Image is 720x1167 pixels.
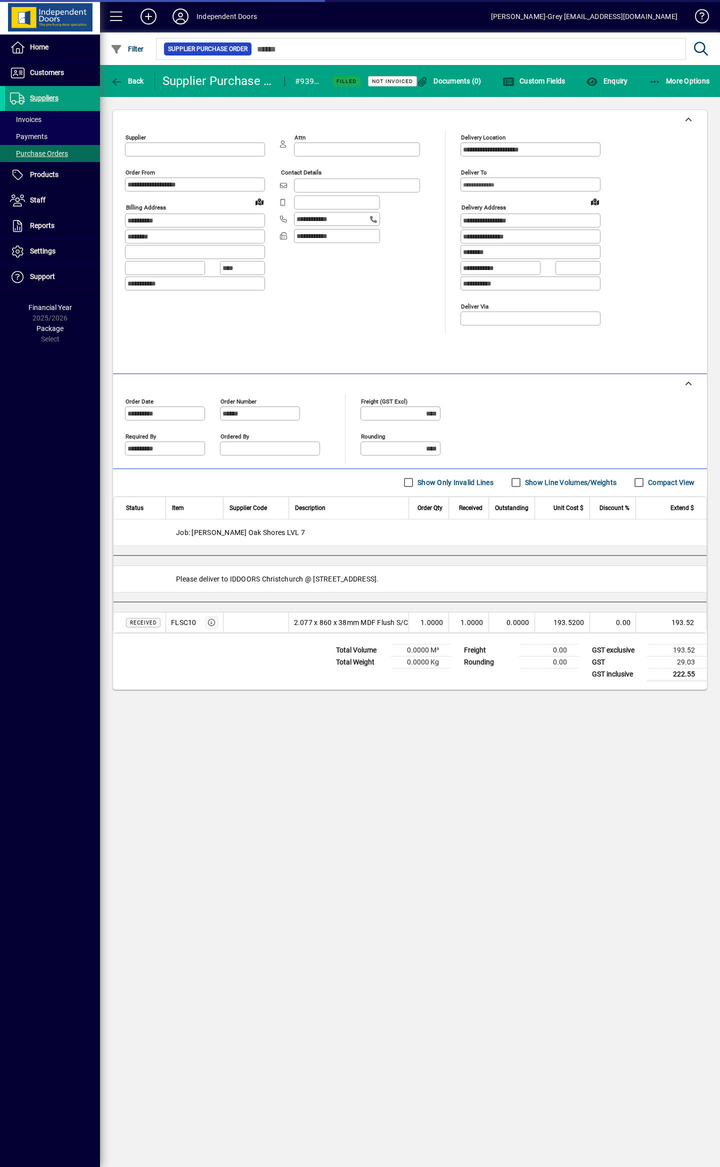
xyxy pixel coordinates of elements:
[461,302,488,309] mat-label: Deliver via
[130,620,156,625] span: Received
[461,134,505,141] mat-label: Delivery Location
[5,111,100,128] a: Invoices
[110,45,144,53] span: Filter
[295,73,320,89] div: #93946R
[5,35,100,60] a: Home
[30,43,48,51] span: Home
[171,617,196,627] div: FLSC10
[553,502,583,513] span: Unit Cost $
[461,169,487,176] mat-label: Deliver To
[100,72,155,90] app-page-header-button: Back
[408,612,448,632] td: 1.0000
[587,668,647,680] td: GST inclusive
[459,644,519,656] td: Freight
[523,477,616,487] label: Show Line Volumes/Weights
[125,134,146,141] mat-label: Supplier
[647,656,707,668] td: 29.03
[635,612,706,632] td: 193.52
[5,264,100,289] a: Support
[589,612,636,632] td: 0.00
[113,566,706,592] div: Please deliver to IDDOORS Christchurch @ [STREET_ADDRESS].
[331,656,391,668] td: Total Weight
[448,612,488,632] td: 1.0000
[491,8,677,24] div: [PERSON_NAME]-Grey [EMAIL_ADDRESS][DOMAIN_NAME]
[534,612,589,632] td: 193.5200
[416,77,481,85] span: Documents (0)
[162,73,275,89] div: Supplier Purchase Order
[687,2,707,34] a: Knowledge Base
[30,247,55,255] span: Settings
[5,162,100,187] a: Products
[372,78,413,84] span: Not Invoiced
[519,644,579,656] td: 0.00
[108,40,146,58] button: Filter
[168,44,247,54] span: Supplier Purchase Order
[172,502,184,513] span: Item
[361,432,385,439] mat-label: Rounding
[30,221,54,229] span: Reports
[220,432,249,439] mat-label: Ordered by
[502,77,565,85] span: Custom Fields
[5,239,100,264] a: Settings
[132,7,164,25] button: Add
[646,72,712,90] button: More Options
[10,132,47,140] span: Payments
[125,169,155,176] mat-label: Order from
[336,78,356,84] span: Filled
[294,617,425,627] span: 2.077 x 860 x 38mm MDF Flush S/C door
[649,77,710,85] span: More Options
[647,668,707,680] td: 222.55
[415,477,493,487] label: Show Only Invalid Lines
[110,77,144,85] span: Back
[391,656,451,668] td: 0.0000 Kg
[5,145,100,162] a: Purchase Orders
[5,213,100,238] a: Reports
[583,72,630,90] button: Enquiry
[294,134,305,141] mat-label: Attn
[670,502,694,513] span: Extend $
[391,644,451,656] td: 0.0000 M³
[164,7,196,25] button: Profile
[519,656,579,668] td: 0.00
[108,72,146,90] button: Back
[220,397,256,404] mat-label: Order number
[30,94,58,102] span: Suppliers
[5,128,100,145] a: Payments
[10,115,41,123] span: Invoices
[113,519,706,545] div: Job: [PERSON_NAME] Oak Shores LVL 7
[125,397,153,404] mat-label: Order date
[331,644,391,656] td: Total Volume
[417,502,442,513] span: Order Qty
[586,77,627,85] span: Enquiry
[36,324,63,332] span: Package
[126,502,143,513] span: Status
[488,612,534,632] td: 0.0000
[30,68,64,76] span: Customers
[459,656,519,668] td: Rounding
[495,502,528,513] span: Outstanding
[587,644,647,656] td: GST exclusive
[125,432,156,439] mat-label: Required by
[587,656,647,668] td: GST
[30,170,58,178] span: Products
[5,60,100,85] a: Customers
[587,193,603,209] a: View on map
[28,303,72,311] span: Financial Year
[30,196,45,204] span: Staff
[196,8,257,24] div: Independent Doors
[361,397,407,404] mat-label: Freight (GST excl)
[647,644,707,656] td: 193.52
[414,72,484,90] button: Documents (0)
[500,72,568,90] button: Custom Fields
[251,193,267,209] a: View on map
[5,188,100,213] a: Staff
[229,502,267,513] span: Supplier Code
[10,149,68,157] span: Purchase Orders
[459,502,482,513] span: Received
[646,477,694,487] label: Compact View
[599,502,629,513] span: Discount %
[30,272,55,280] span: Support
[295,502,325,513] span: Description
